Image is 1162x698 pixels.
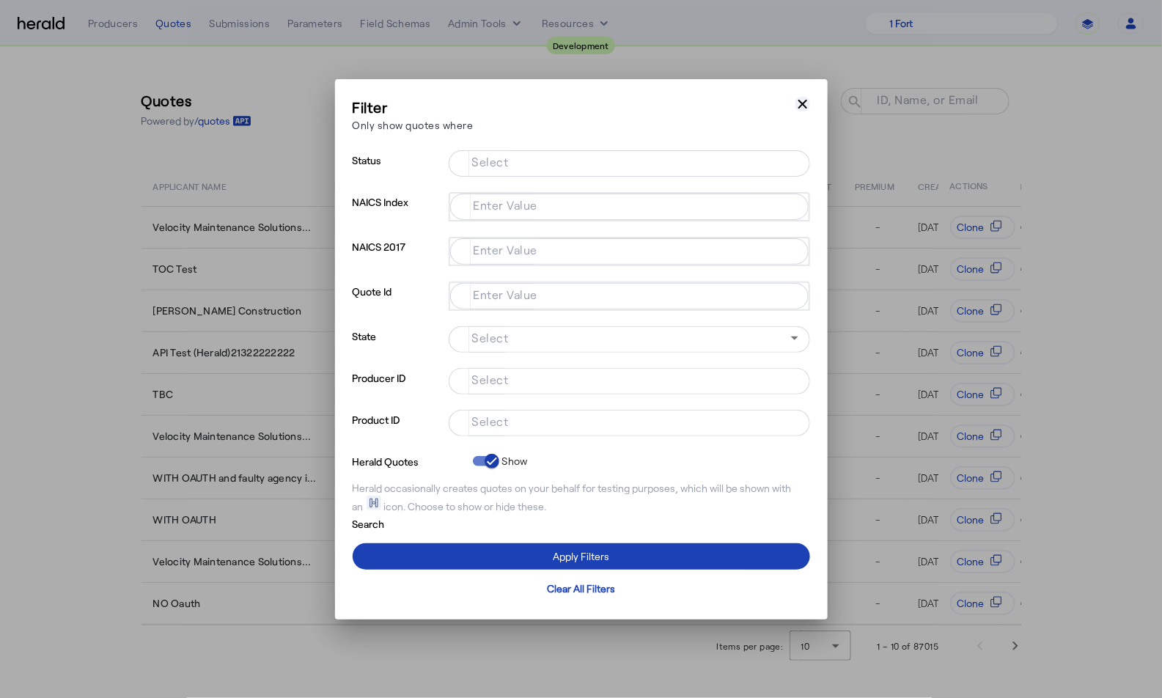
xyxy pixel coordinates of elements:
[353,237,443,282] p: NAICS 2017
[353,97,474,117] h3: Filter
[353,192,443,237] p: NAICS Index
[353,543,810,570] button: Apply Filters
[462,196,797,214] mat-chip-grid: Selection
[353,514,467,532] p: Search
[460,413,798,430] mat-chip-grid: Selection
[353,452,467,469] p: Herald Quotes
[460,153,798,171] mat-chip-grid: Selection
[353,150,443,192] p: Status
[353,117,474,133] p: Only show quotes where
[547,581,615,596] div: Clear All Filters
[353,576,810,602] button: Clear All Filters
[499,454,528,469] label: Show
[472,372,509,386] mat-label: Select
[353,410,443,452] p: Product ID
[353,282,443,326] p: Quote Id
[462,286,797,304] mat-chip-grid: Selection
[472,155,509,169] mat-label: Select
[474,243,538,257] mat-label: Enter Value
[353,368,443,410] p: Producer ID
[460,371,798,389] mat-chip-grid: Selection
[474,198,538,212] mat-label: Enter Value
[353,481,810,514] div: Herald occasionally creates quotes on your behalf for testing purposes, which will be shown with ...
[472,331,509,345] mat-label: Select
[553,548,609,564] div: Apply Filters
[353,326,443,368] p: State
[474,287,538,301] mat-label: Enter Value
[472,414,509,428] mat-label: Select
[462,241,797,259] mat-chip-grid: Selection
